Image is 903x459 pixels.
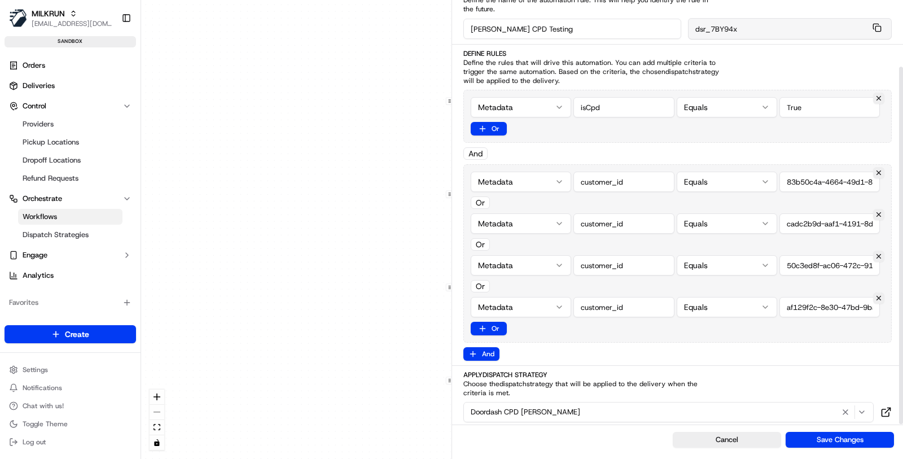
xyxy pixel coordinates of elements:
button: Chat with us! [5,398,136,414]
button: fit view [150,420,164,435]
input: Got a question? Start typing here... [29,72,203,84]
span: Deliveries [23,81,55,91]
div: Past conversations [11,146,76,155]
a: Pickup Locations [18,134,122,150]
button: Engage [5,246,136,264]
span: Control [23,101,46,111]
a: Powered byPylon [80,279,137,288]
span: Pylon [112,279,137,288]
a: Refund Requests [18,171,122,186]
div: And [463,147,488,160]
span: Refund Requests [23,173,78,183]
span: Engage [23,250,47,260]
button: Or [471,322,507,335]
span: Choose the dispatch strategy that will be applied to the delivery when the criteria is met. [463,379,720,397]
span: Orders [23,60,45,71]
span: Create [65,329,89,340]
button: Create [5,325,136,343]
span: Notifications [23,383,62,392]
button: Doordash CPD [PERSON_NAME] [463,402,874,422]
button: Settings [5,362,136,378]
div: Start new chat [51,107,185,119]
span: API Documentation [107,252,181,263]
button: And [463,347,499,361]
div: Or [471,280,490,292]
input: Key [573,97,674,117]
img: Zach Benton [11,194,29,212]
img: 1736555255976-a54dd68f-1ca7-489b-9aae-adbdc363a1c4 [11,107,32,128]
input: Key [573,297,674,317]
label: Define Rules [463,49,892,58]
span: [PERSON_NAME] [35,174,91,183]
div: Or [471,238,490,251]
div: 💻 [95,253,104,262]
input: Value [779,172,880,192]
label: Apply Dispatch Strategy [463,370,892,379]
span: Settings [23,365,48,374]
input: Value [779,297,880,317]
input: Key [573,255,674,276]
span: Pickup Locations [23,137,79,147]
button: [EMAIL_ADDRESS][DOMAIN_NAME] [32,19,112,28]
a: Orders [5,56,136,75]
span: Toggle Theme [23,419,68,429]
div: 📗 [11,253,20,262]
div: sandbox [5,36,136,47]
button: Toggle Theme [5,416,136,432]
button: Notifications [5,380,136,396]
a: Providers [18,116,122,132]
img: MILKRUN [9,9,27,27]
span: Workflows [23,212,57,222]
span: [DATE] [100,205,123,214]
span: Chat with us! [23,401,64,410]
span: Providers [23,119,54,129]
input: Value [779,97,880,117]
div: We're available if you need us! [51,119,155,128]
button: Orchestrate [5,190,136,208]
button: See all [175,144,205,158]
span: • [94,205,98,214]
button: MILKRUN [32,8,65,19]
img: 4281594248423_2fcf9dad9f2a874258b8_72.png [24,107,44,128]
a: Workflows [18,209,122,225]
button: MILKRUNMILKRUN[EMAIL_ADDRESS][DOMAIN_NAME] [5,5,117,32]
p: Welcome 👋 [11,45,205,63]
span: Orchestrate [23,194,62,204]
button: Cancel [673,432,781,448]
img: Masood Aslam [11,164,29,182]
span: [DATE] [100,174,123,183]
span: Dispatch Strategies [23,230,89,240]
a: Dispatch Strategies [18,227,122,243]
a: Deliveries [5,77,136,95]
span: Doordash CPD [PERSON_NAME] [471,407,580,417]
button: Start new chat [192,111,205,124]
input: Key [573,213,674,234]
a: Dropoff Locations [18,152,122,168]
input: Value [779,255,880,276]
a: Analytics [5,266,136,285]
button: Control [5,97,136,115]
input: Key [573,172,674,192]
span: Log out [23,438,46,447]
button: Or [471,122,507,135]
button: Save Changes [786,432,894,448]
span: Knowledge Base [23,252,86,263]
span: [PERSON_NAME] [35,205,91,214]
button: toggle interactivity [150,435,164,451]
img: Nash [11,11,34,33]
span: Dropoff Locations [23,155,81,165]
button: Log out [5,434,136,450]
div: Or [471,196,490,209]
a: 💻API Documentation [91,247,186,268]
div: Favorites [5,294,136,312]
span: • [94,174,98,183]
a: 📗Knowledge Base [7,247,91,268]
input: Value [779,213,880,234]
button: zoom in [150,390,164,405]
span: Define the rules that will drive this automation. You can add multiple criteria to trigger the sa... [463,58,720,85]
span: Analytics [23,270,54,281]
